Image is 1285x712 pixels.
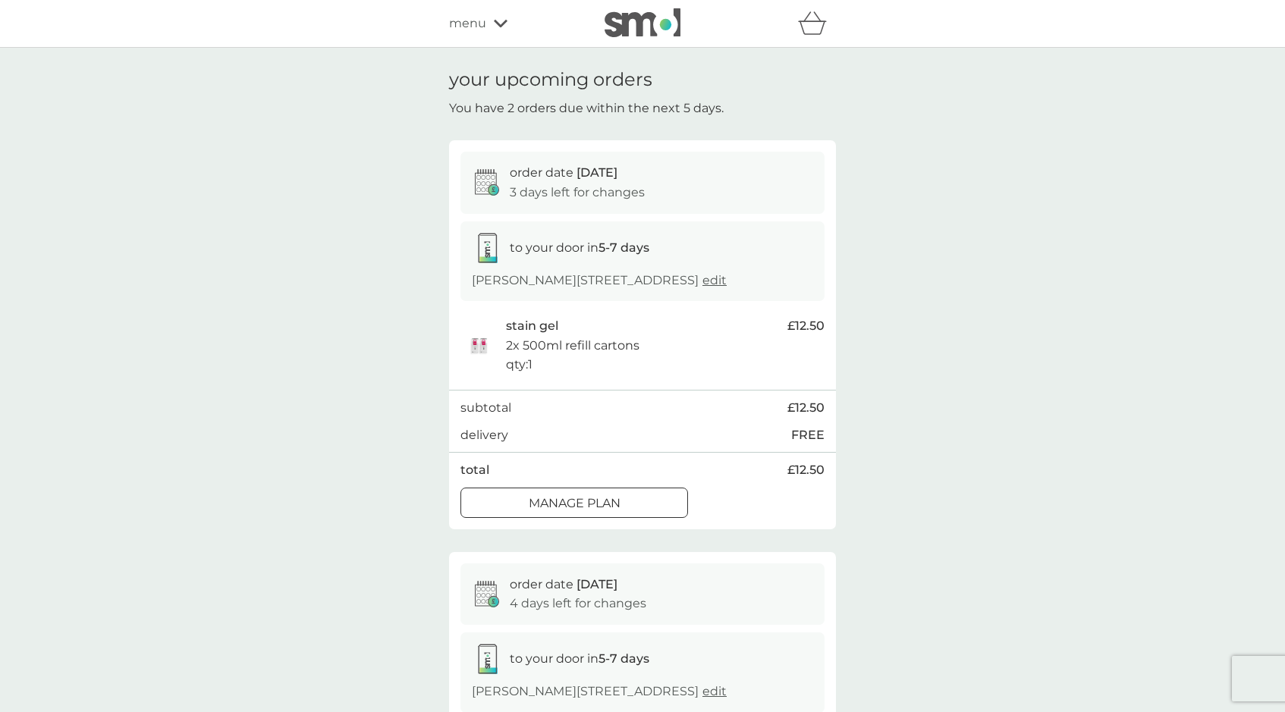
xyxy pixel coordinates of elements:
p: subtotal [460,398,511,418]
img: smol [605,8,680,37]
p: Manage plan [529,494,621,513]
p: 2x 500ml refill cartons [506,336,639,356]
span: to your door in [510,651,649,666]
strong: 5-7 days [599,240,649,255]
p: You have 2 orders due within the next 5 days. [449,99,724,118]
span: £12.50 [787,460,825,480]
p: delivery [460,425,508,445]
p: order date [510,163,617,183]
h1: your upcoming orders [449,69,652,91]
p: order date [510,575,617,594]
p: 4 days left for changes [510,594,646,613]
p: total [460,460,489,480]
span: menu [449,14,486,33]
p: stain gel [506,316,558,336]
span: £12.50 [787,398,825,418]
span: to your door in [510,240,649,255]
strong: 5-7 days [599,651,649,666]
span: £12.50 [787,316,825,336]
p: [PERSON_NAME][STREET_ADDRESS] [472,271,727,290]
span: [DATE] [577,577,617,591]
div: basket [798,8,836,39]
p: 3 days left for changes [510,183,645,202]
p: FREE [791,425,825,445]
span: [DATE] [577,165,617,180]
p: qty : 1 [506,355,533,375]
button: Manage plan [460,488,688,518]
a: edit [702,684,727,698]
a: edit [702,273,727,287]
p: [PERSON_NAME][STREET_ADDRESS] [472,682,727,701]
